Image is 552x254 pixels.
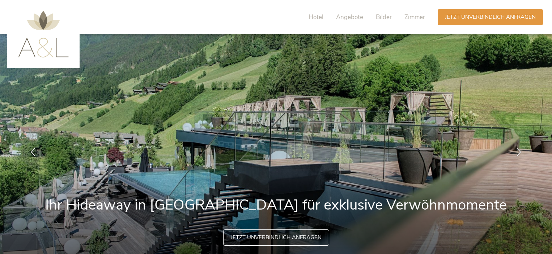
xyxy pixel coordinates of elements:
[231,234,322,241] span: Jetzt unverbindlich anfragen
[376,13,392,21] span: Bilder
[18,11,69,57] img: AMONTI & LUNARIS Wellnessresort
[404,13,425,21] span: Zimmer
[336,13,363,21] span: Angebote
[309,13,323,21] span: Hotel
[445,13,536,21] span: Jetzt unverbindlich anfragen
